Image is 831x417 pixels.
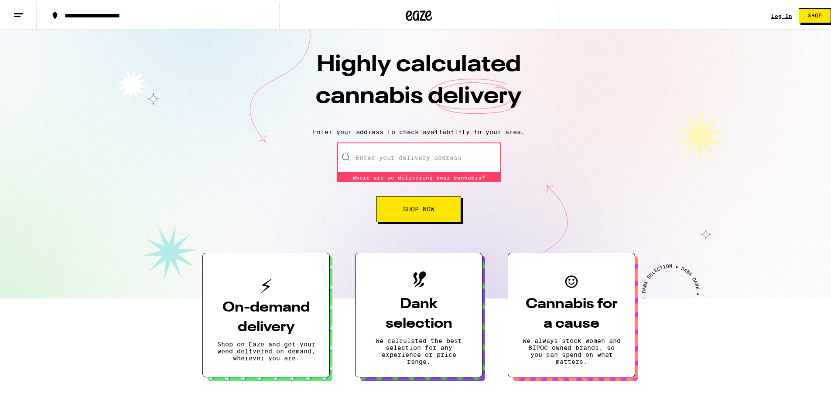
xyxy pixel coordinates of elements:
h3: Dank selection [369,293,468,332]
button: Shop Now [376,194,461,220]
button: Cannabis for a causeWe always stock women and BIPOC owned brands, so you can spend on what matters. [508,251,635,376]
div: Where are we delivering your cannabis? [337,171,501,180]
button: Shop [799,7,831,21]
h3: On-demand delivery [217,296,315,336]
p: We calculated the best selection for any experience or price range. [369,336,468,363]
input: Enter your delivery address [337,141,501,171]
h3: Cannabis for a cause [522,293,621,332]
span: Shop Now [403,204,434,210]
span: Shop [808,11,822,17]
p: We always stock women and BIPOC owned brands, so you can spend on what matters. [522,336,621,363]
p: Shop on Eaze and get your weed delivered on demand, wherever you are. [217,339,315,360]
p: Enter your address to check availability in your area. [9,127,829,134]
a: Log In [771,11,792,17]
button: Dank selectionWe calculated the best selection for any experience or price range. [355,251,482,376]
h1: Highly calculated cannabis delivery [266,47,571,120]
span: Hi. Need any help? [5,6,63,13]
button: On-demand deliveryShop on Eaze and get your weed delivered on demand, wherever you are. [202,251,330,376]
